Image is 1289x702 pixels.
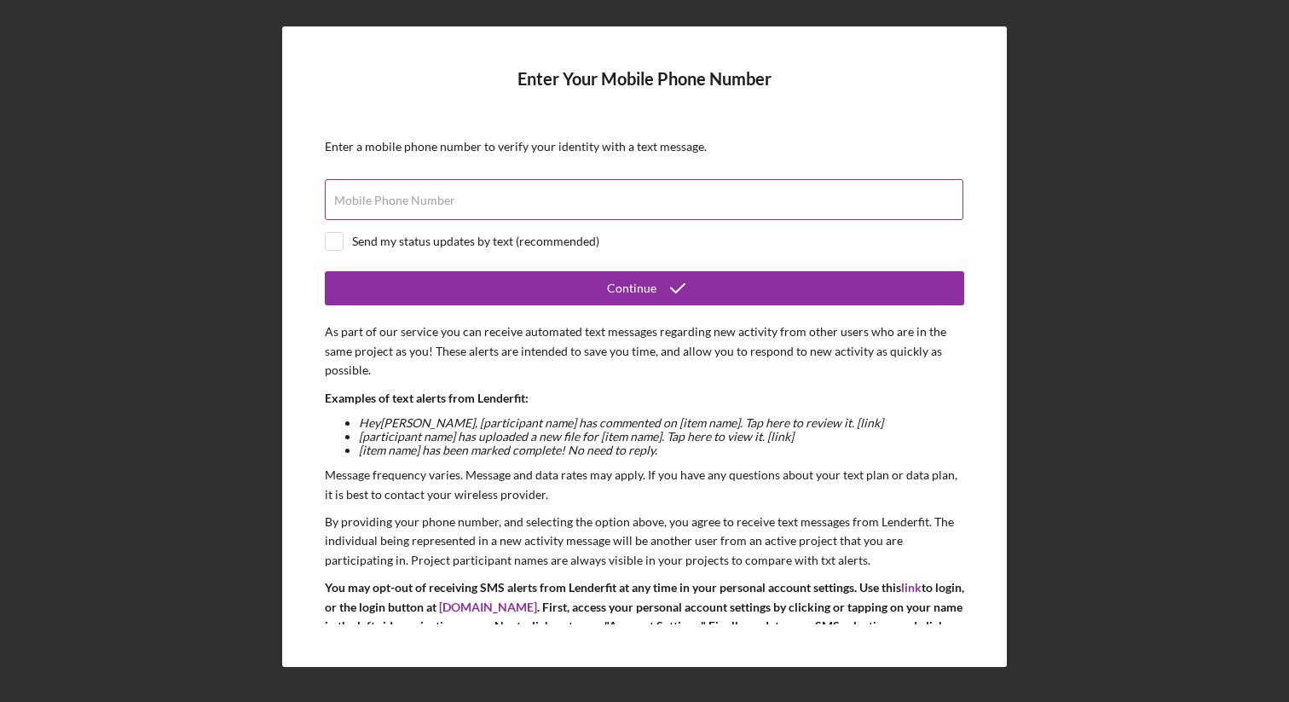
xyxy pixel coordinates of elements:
[439,600,537,614] a: [DOMAIN_NAME]
[334,194,455,207] label: Mobile Phone Number
[325,466,964,504] p: Message frequency varies. Message and data rates may apply. If you have any questions about your ...
[359,444,964,457] li: [item name] has been marked complete! No need to reply.
[607,271,656,305] div: Continue
[901,580,922,595] a: link
[325,389,964,408] p: Examples of text alerts from Lenderfit:
[352,235,599,248] div: Send my status updates by text (recommended)
[325,271,964,305] button: Continue
[359,416,964,430] li: Hey [PERSON_NAME] , [participant name] has commented on [item name]. Tap here to review it. [link]
[325,578,964,655] p: You may opt-out of receiving SMS alerts from Lenderfit at any time in your personal account setti...
[325,140,964,154] div: Enter a mobile phone number to verify your identity with a text message.
[325,513,964,570] p: By providing your phone number, and selecting the option above, you agree to receive text message...
[325,322,964,380] p: As part of our service you can receive automated text messages regarding new activity from other ...
[359,430,964,444] li: [participant name] has uploaded a new file for [item name]. Tap here to view it. [link]
[325,69,964,114] h4: Enter Your Mobile Phone Number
